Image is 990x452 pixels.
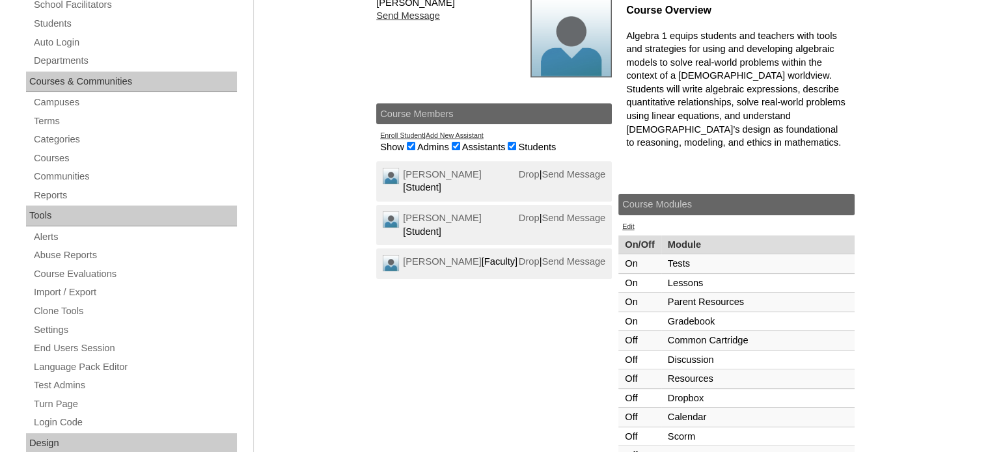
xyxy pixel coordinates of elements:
a: Add New Assistant [426,131,484,139]
td: Dropbox [661,389,855,408]
a: Turn Page [33,396,237,412]
h2: Course Members [376,103,612,125]
a: Language Pack Editor [33,359,237,375]
span: | [519,211,605,225]
td: Off [618,408,661,427]
td: On [618,293,661,312]
td: Lessons [661,274,855,293]
a: Drop [519,169,540,179]
a: Send Message [542,169,605,179]
img: Jacob Garen [383,211,399,228]
a: Auto Login [33,34,237,51]
a: Students [33,16,237,32]
td: On [618,254,661,274]
td: Off [618,389,661,408]
a: Drop [519,256,540,267]
td: Scorm [661,427,855,447]
td: Calendar [661,408,855,427]
a: Clone Tools [33,303,237,319]
a: Login Code [33,414,237,431]
td: Common Cartridge [661,331,855,351]
a: [PERSON_NAME] [403,213,482,223]
div: Show Admins Assistants Students [380,140,608,154]
td: Off [618,369,661,389]
a: Import / Export [33,284,237,300]
p: Algebra 1 equips students and teachers with tools and strategies for using and developing algebra... [626,29,847,150]
span: [Student] [403,213,482,237]
a: Reports [33,187,237,204]
a: Drop [519,213,540,223]
a: Communities [33,168,237,185]
div: Courses & Communities [26,72,237,92]
a: Departments [33,53,237,69]
td: Module [661,235,855,255]
span: | [519,255,605,269]
a: Enroll Student [380,131,424,139]
a: Send Message [376,10,440,21]
td: Off [618,427,661,447]
a: Test Admins [33,377,237,393]
a: [PERSON_NAME] [403,169,482,179]
a: Settings [33,322,237,338]
a: Send Message [542,256,605,267]
strong: Course Overview [626,5,711,16]
td: Parent Resources [661,293,855,312]
a: Edit [622,222,634,230]
a: Course Evaluations [33,266,237,282]
a: Categories [33,131,237,148]
a: Send Message [542,213,605,223]
a: End Users Session [33,340,237,356]
td: On/Off [618,235,661,255]
div: | [376,131,612,157]
td: Tests [661,254,855,274]
img: Raphael Fillion [383,168,399,184]
td: Off [618,351,661,370]
h2: Course Modules [618,194,855,215]
a: Courses [33,150,237,166]
td: Discussion [661,351,855,370]
a: Alerts [33,229,237,245]
td: Resources [661,369,855,389]
img: Nick Salas [383,255,399,271]
a: Campuses [33,94,237,111]
td: Off [618,331,661,351]
div: Tools [26,206,237,226]
td: Gradebook [661,312,855,332]
span: [Faculty] [403,256,517,267]
a: Abuse Reports [33,247,237,263]
a: [PERSON_NAME] [403,256,482,267]
span: [Student] [403,169,482,193]
td: On [618,312,661,332]
a: Terms [33,113,237,129]
td: On [618,274,661,293]
span: | [519,168,605,181]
